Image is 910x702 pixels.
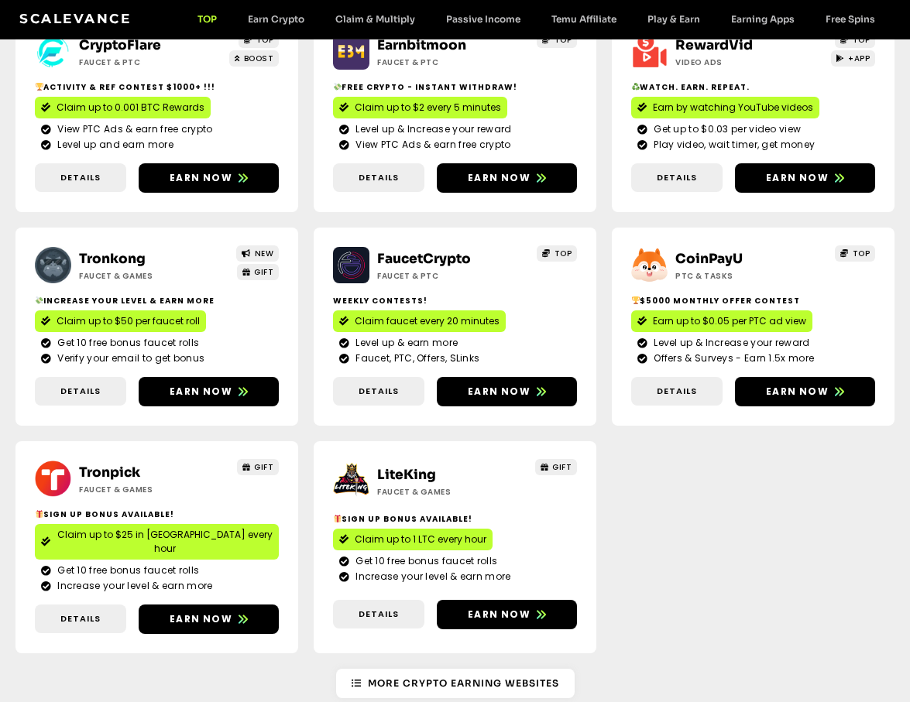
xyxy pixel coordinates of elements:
[468,608,531,622] span: Earn now
[35,295,279,306] h2: Increase your level & earn more
[537,32,577,48] a: TOP
[333,310,506,332] a: Claim faucet every 20 minutes
[853,34,871,46] span: TOP
[320,13,431,25] a: Claim & Multiply
[631,97,819,118] a: Earn by watching YouTube videos
[650,351,814,365] span: Offers & Surveys - Earn 1.5x more
[355,314,500,328] span: Claim faucet every 20 minutes
[35,310,206,332] a: Claim up to $50 per faucet roll
[675,251,743,267] a: CoinPayU
[735,377,875,406] a: Earn now
[355,101,501,115] span: Claim up to $2 every 5 minutes
[53,138,173,152] span: Level up and earn more
[352,351,479,365] span: Faucet, PTC, Offers, SLinks
[468,385,531,399] span: Earn now
[79,484,205,495] h2: Faucet & Games
[239,32,279,48] a: TOP
[333,295,577,306] h2: Weekly contests!
[53,579,212,593] span: Increase your level & earn more
[650,138,815,152] span: Play video, wait timer, get money
[255,248,274,259] span: NEW
[333,97,507,118] a: Claim up to $2 every 5 minutes
[60,612,101,625] span: Details
[35,604,126,633] a: Details
[657,171,697,184] span: Details
[232,13,320,25] a: Earn Crypto
[835,245,875,262] a: TOP
[170,385,232,399] span: Earn now
[139,377,279,406] a: Earn now
[229,50,279,67] a: BOOST
[552,461,572,473] span: GIFT
[377,37,466,53] a: Earnbitmoon
[735,163,875,193] a: Earn now
[848,53,870,64] span: +APP
[853,248,871,259] span: TOP
[53,336,199,350] span: Get 10 free bonus faucet rolls
[377,251,471,267] a: FaucetCrypto
[716,13,810,25] a: Earning Apps
[237,264,280,280] a: GIFT
[352,138,510,152] span: View PTC Ads & earn free crypto
[352,336,458,350] span: Level up & earn more
[355,532,486,546] span: Claim up to 1 LTC every hour
[19,11,131,26] a: Scalevance
[57,101,204,115] span: Claim up to 0.001 BTC Rewards
[632,296,640,304] img: 🏆
[334,515,342,522] img: 🎁
[79,464,140,481] a: Tronpick
[182,13,891,25] nav: Menu
[632,13,716,25] a: Play & Earn
[359,385,399,398] span: Details
[139,163,279,193] a: Earn now
[170,612,232,626] span: Earn now
[377,467,436,483] a: LiteKing
[653,101,813,115] span: Earn by watching YouTube videos
[377,486,503,498] h2: Faucet & Games
[57,314,200,328] span: Claim up to $50 per faucet roll
[79,57,205,68] h2: Faucet & PTC
[377,270,503,282] h2: Faucet & PTC
[437,163,577,193] a: Earn now
[537,245,577,262] a: TOP
[650,122,801,136] span: Get up to $0.03 per video view
[766,385,829,399] span: Earn now
[437,600,577,629] a: Earn now
[631,81,875,93] h2: Watch. Earn. Repeat.
[359,171,399,184] span: Details
[333,81,577,93] h2: Free crypto - Instant withdraw!
[53,122,212,136] span: View PTC Ads & earn free crypto
[35,377,126,406] a: Details
[254,266,273,278] span: GIFT
[35,509,279,520] h2: Sign Up Bonus Available!
[810,13,891,25] a: Free Spins
[35,81,279,93] h2: Activity & ref contest $1000+ !!!
[631,377,723,406] a: Details
[766,171,829,185] span: Earn now
[35,163,126,192] a: Details
[555,248,572,259] span: TOP
[657,385,697,398] span: Details
[333,513,577,525] h2: Sign Up Bonus Available!
[675,57,802,68] h2: Video ads
[237,459,280,475] a: GIFT
[79,37,161,53] a: CryptoFlare
[60,171,101,184] span: Details
[675,270,802,282] h2: ptc & Tasks
[333,529,493,550] a: Claim up to 1 LTC every hour
[368,676,559,690] span: More Crypto Earning Websites
[36,83,43,91] img: 🏆
[536,13,632,25] a: Temu Affiliate
[60,385,101,398] span: Details
[352,570,510,584] span: Increase your level & earn more
[675,37,753,53] a: RewardVid
[835,32,875,48] a: TOP
[431,13,536,25] a: Passive Income
[359,608,399,621] span: Details
[650,336,809,350] span: Level up & Increase your reward
[256,34,274,46] span: TOP
[236,245,279,262] a: NEW
[831,50,876,67] a: +APP
[336,669,575,698] a: More Crypto Earning Websites
[631,310,812,332] a: Earn up to $0.05 per PTC ad view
